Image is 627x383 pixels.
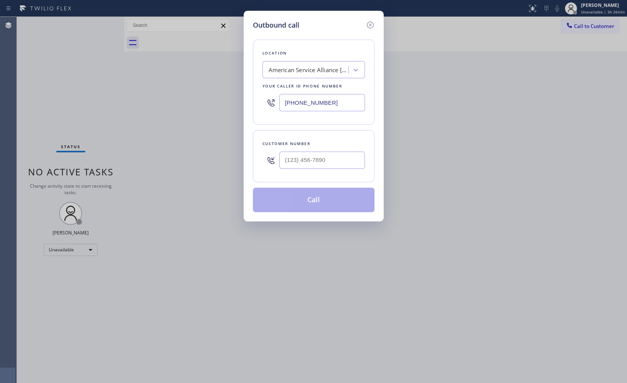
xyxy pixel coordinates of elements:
[253,20,299,30] h5: Outbound call
[262,140,365,148] div: Customer number
[269,66,349,74] div: American Service Alliance [GEOGRAPHIC_DATA]
[279,152,365,169] input: (123) 456-7890
[279,94,365,111] input: (123) 456-7890
[262,82,365,90] div: Your caller id phone number
[253,188,375,212] button: Call
[262,49,365,57] div: Location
